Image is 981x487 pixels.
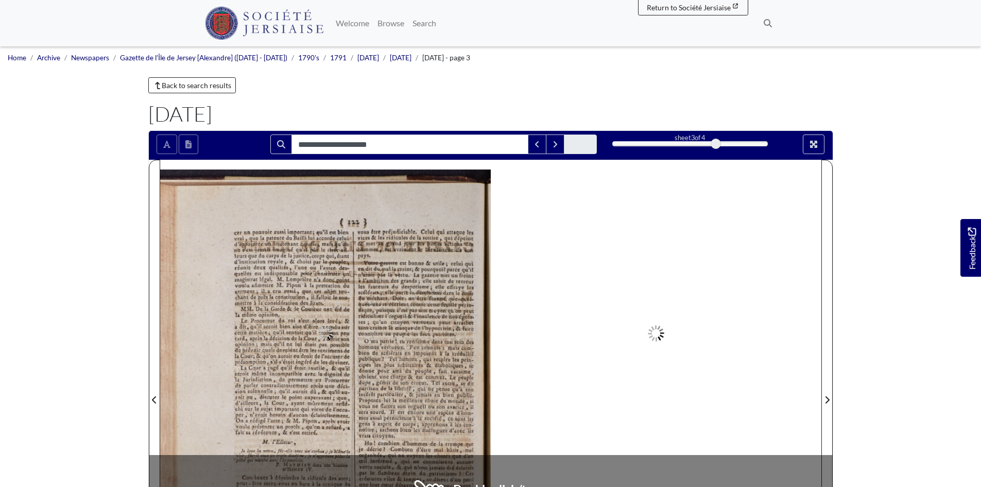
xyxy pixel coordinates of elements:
[71,54,109,62] a: Newspapers
[647,3,731,12] span: Return to Société Jersiaise
[270,135,292,154] button: Search
[803,135,824,154] button: Full screen mode
[408,13,440,33] a: Search
[37,54,60,62] a: Archive
[966,228,978,270] span: Feedback
[157,135,177,154] button: Toggle text selection (Alt+T)
[422,54,470,62] span: [DATE] - page 3
[332,13,373,33] a: Welcome
[330,54,347,62] a: 1791
[612,133,768,143] div: sheet of 4
[8,54,26,62] a: Home
[148,102,833,126] h1: [DATE]
[528,135,546,154] button: Previous Match
[691,133,695,142] span: 3
[298,54,319,62] a: 1790's
[390,54,411,62] a: [DATE]
[357,54,379,62] a: [DATE]
[120,54,287,62] a: Gazette de l'Île de Jersey [Alexandre] ([DATE] - [DATE])
[205,7,324,40] img: Société Jersiaise
[546,135,564,154] button: Next Match
[205,4,324,42] a: Société Jersiaise logo
[960,219,981,277] a: Would you like to provide feedback?
[148,77,236,93] a: Back to search results
[373,13,408,33] a: Browse
[179,135,198,154] button: Open transcription window
[291,135,528,154] input: Search for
